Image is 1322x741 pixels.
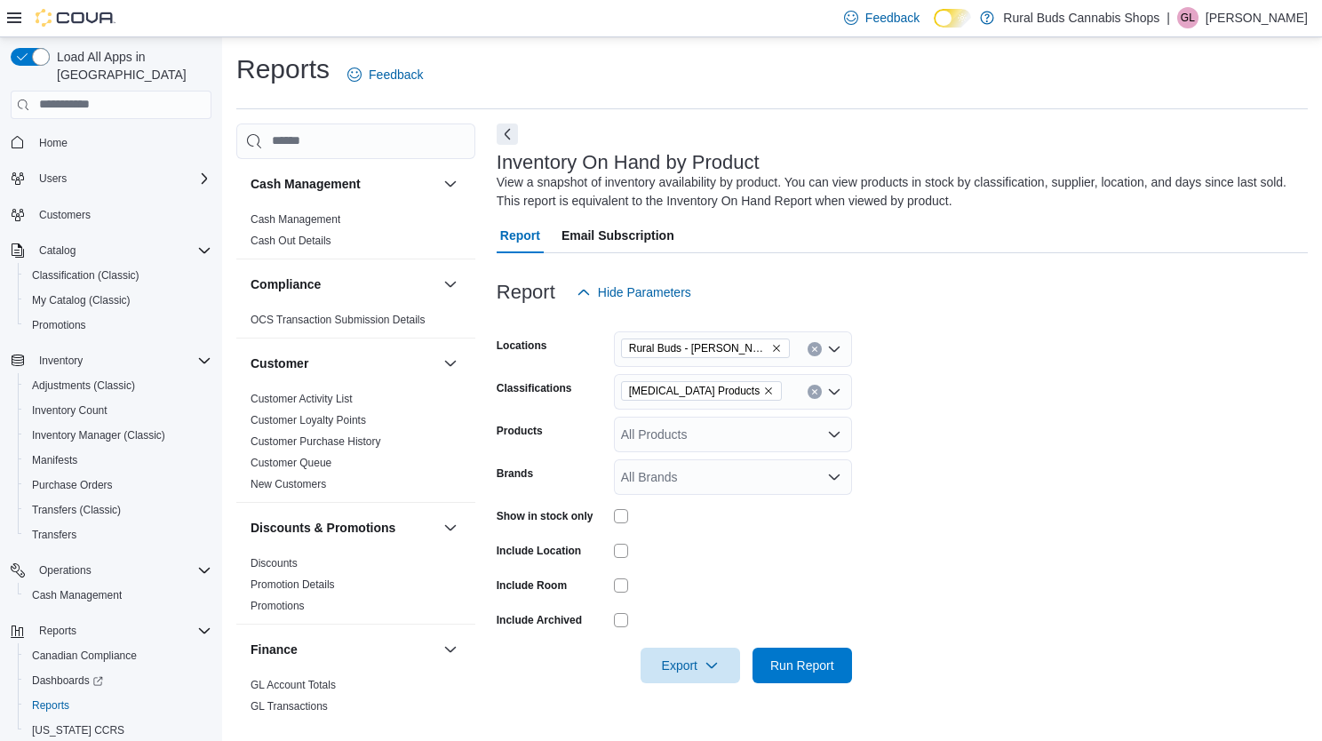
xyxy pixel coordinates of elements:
span: Email Subscription [561,218,674,253]
span: [MEDICAL_DATA] Products [629,382,760,400]
span: Transfers [25,524,211,546]
div: Ginette Lucier [1177,7,1199,28]
button: Catalog [4,238,219,263]
div: Customer [236,388,475,502]
span: [US_STATE] CCRS [32,723,124,737]
label: Brands [497,466,533,481]
span: Transfers (Classic) [32,503,121,517]
label: Locations [497,339,547,353]
button: Promotions [18,313,219,338]
p: | [1167,7,1170,28]
a: Promotion Details [251,578,335,591]
span: Transfers [32,528,76,542]
button: Compliance [251,275,436,293]
span: My Catalog (Classic) [25,290,211,311]
span: Rural Buds - [PERSON_NAME] [629,339,768,357]
span: Dashboards [25,670,211,691]
span: Users [39,171,67,186]
span: Adjustments (Classic) [32,378,135,393]
label: Show in stock only [497,509,593,523]
span: Inventory Manager (Classic) [25,425,211,446]
a: Dashboards [25,670,110,691]
button: Inventory [32,350,90,371]
span: Purchase Orders [25,474,211,496]
a: Customer Queue [251,457,331,469]
a: Purchase Orders [25,474,120,496]
span: Cash Out Details [251,234,331,248]
h3: Report [497,282,555,303]
button: Reports [4,618,219,643]
span: Customer Loyalty Points [251,413,366,427]
button: Hide Parameters [569,275,698,310]
span: Reports [39,624,76,638]
img: Cova [36,9,115,27]
span: GL Account Totals [251,678,336,692]
a: Home [32,132,75,154]
span: Catalog [39,243,76,258]
span: Customers [32,203,211,226]
label: Classifications [497,381,572,395]
span: Promotions [32,318,86,332]
button: Inventory Count [18,398,219,423]
span: Inventory [39,354,83,368]
span: Manifests [32,453,77,467]
a: Promotions [251,600,305,612]
a: GL Transactions [251,700,328,713]
span: Transfers (Classic) [25,499,211,521]
a: Classification (Classic) [25,265,147,286]
button: Clear input [808,385,822,399]
button: Cash Management [18,583,219,608]
a: Cash Out Details [251,235,331,247]
span: Home [32,131,211,154]
div: Finance [236,674,475,724]
button: Adjustments (Classic) [18,373,219,398]
button: Operations [32,560,99,581]
button: Transfers [18,522,219,547]
p: Rural Buds Cannabis Shops [1003,7,1159,28]
button: Operations [4,558,219,583]
button: Run Report [753,648,852,683]
button: Classification (Classic) [18,263,219,288]
button: Compliance [440,274,461,295]
span: Load All Apps in [GEOGRAPHIC_DATA] [50,48,211,84]
button: Transfers (Classic) [18,498,219,522]
button: Customer [251,355,436,372]
button: Clear input [808,342,822,356]
p: [PERSON_NAME] [1206,7,1308,28]
span: My Catalog (Classic) [32,293,131,307]
a: My Catalog (Classic) [25,290,138,311]
span: Inventory Manager (Classic) [32,428,165,442]
span: Operations [39,563,92,578]
input: Dark Mode [934,9,971,28]
button: Finance [251,641,436,658]
h3: Inventory On Hand by Product [497,152,760,173]
a: New Customers [251,478,326,490]
button: Users [4,166,219,191]
button: Discounts & Promotions [440,517,461,538]
button: Open list of options [827,385,841,399]
span: Manifests [25,450,211,471]
a: Customers [32,204,98,226]
button: Reports [32,620,84,641]
a: Cash Management [25,585,129,606]
a: Customer Activity List [251,393,353,405]
button: Manifests [18,448,219,473]
span: Promotions [251,599,305,613]
button: Inventory Manager (Classic) [18,423,219,448]
a: Promotions [25,315,93,336]
span: Adjustments (Classic) [25,375,211,396]
span: Washington CCRS [25,720,211,741]
span: Promotion Details [251,578,335,592]
span: Classification (Classic) [32,268,139,283]
span: Cash Management [32,588,122,602]
button: Export [641,648,740,683]
button: Cash Management [251,175,436,193]
a: Adjustments (Classic) [25,375,142,396]
span: Report [500,218,540,253]
a: Feedback [340,57,430,92]
span: OCS Transaction Submission Details [251,313,426,327]
span: Promotions [25,315,211,336]
span: Feedback [865,9,920,27]
span: Operations [32,560,211,581]
div: Cash Management [236,209,475,259]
